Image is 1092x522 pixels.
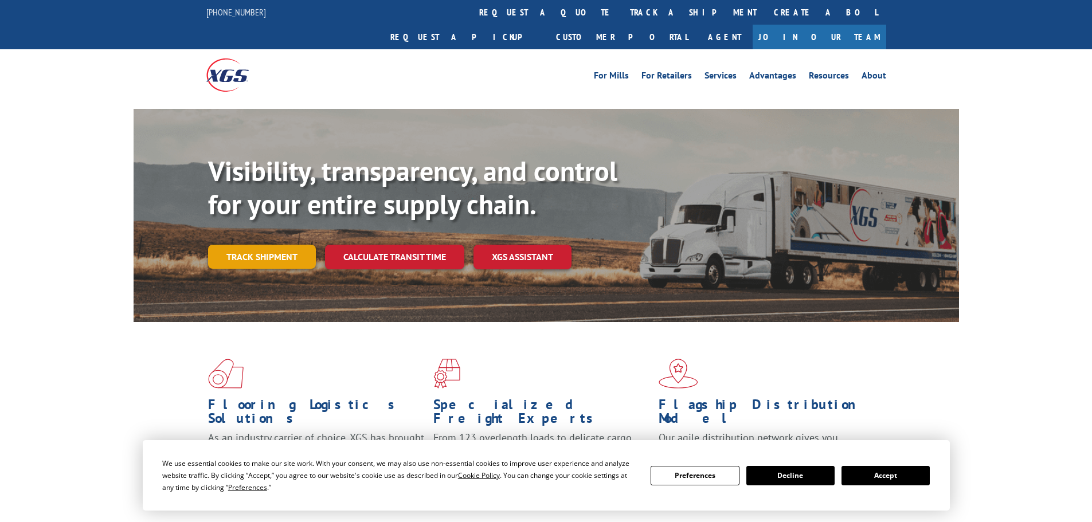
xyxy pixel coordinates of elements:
[382,25,547,49] a: Request a pickup
[547,25,696,49] a: Customer Portal
[228,482,267,492] span: Preferences
[208,153,617,222] b: Visibility, transparency, and control for your entire supply chain.
[659,398,875,431] h1: Flagship Distribution Model
[433,431,650,482] p: From 123 overlength loads to delicate cargo, our experienced staff knows the best way to move you...
[659,359,698,388] img: xgs-icon-flagship-distribution-model-red
[862,71,886,84] a: About
[753,25,886,49] a: Join Our Team
[749,71,796,84] a: Advantages
[809,71,849,84] a: Resources
[651,466,739,485] button: Preferences
[594,71,629,84] a: For Mills
[208,398,425,431] h1: Flooring Logistics Solutions
[143,440,950,511] div: Cookie Consent Prompt
[208,359,244,388] img: xgs-icon-total-supply-chain-intelligence-red
[659,431,870,458] span: Our agile distribution network gives you nationwide inventory management on demand.
[473,245,572,269] a: XGS ASSISTANT
[208,431,424,472] span: As an industry carrier of choice, XGS has brought innovation and dedication to flooring logistics...
[433,359,460,388] img: xgs-icon-focused-on-flooring-red
[704,71,737,84] a: Services
[641,71,692,84] a: For Retailers
[325,245,464,269] a: Calculate transit time
[841,466,930,485] button: Accept
[696,25,753,49] a: Agent
[208,245,316,269] a: Track shipment
[458,470,500,480] span: Cookie Policy
[162,457,637,493] div: We use essential cookies to make our site work. With your consent, we may also use non-essential ...
[746,466,835,485] button: Decline
[433,398,650,431] h1: Specialized Freight Experts
[206,6,266,18] a: [PHONE_NUMBER]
